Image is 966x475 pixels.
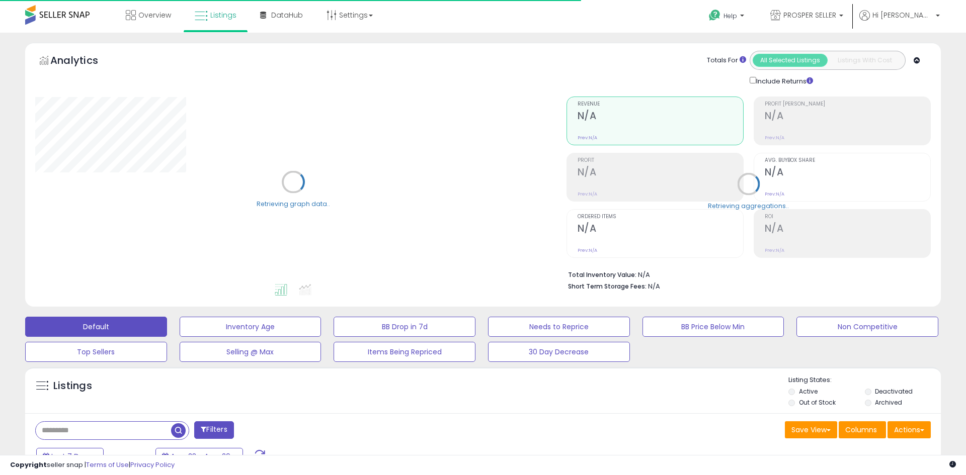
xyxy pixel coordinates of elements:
div: Totals For [707,56,746,65]
button: Needs to Reprice [488,317,630,337]
button: Items Being Repriced [334,342,475,362]
button: Aug-23 - Aug-29 [155,448,243,465]
button: Actions [888,421,931,438]
button: Save View [785,421,837,438]
button: Inventory Age [180,317,321,337]
i: Get Help [708,9,721,22]
label: Deactivated [875,387,913,396]
span: DataHub [271,10,303,20]
span: Aug-23 - Aug-29 [171,451,230,461]
button: Top Sellers [25,342,167,362]
a: Terms of Use [86,460,129,469]
button: Filters [194,421,233,439]
button: Listings With Cost [827,54,902,67]
strong: Copyright [10,460,47,469]
p: Listing States: [788,375,940,385]
span: Listings [210,10,236,20]
span: Help [723,12,737,20]
span: Columns [845,425,877,435]
a: Help [701,2,754,33]
span: Overview [138,10,171,20]
div: seller snap | | [10,460,175,470]
a: Privacy Policy [130,460,175,469]
div: Retrieving graph data.. [257,199,330,208]
button: Columns [839,421,886,438]
a: Hi [PERSON_NAME] [859,10,940,33]
span: Last 7 Days [51,451,91,461]
button: Selling @ Max [180,342,321,362]
button: Non Competitive [796,317,938,337]
span: Hi [PERSON_NAME] [872,10,933,20]
h5: Analytics [50,53,118,70]
div: Retrieving aggregations.. [708,201,789,210]
label: Out of Stock [799,398,836,407]
label: Archived [875,398,902,407]
h5: Listings [53,379,92,393]
div: Include Returns [742,75,825,86]
label: Active [799,387,818,396]
button: Last 7 Days [36,448,104,465]
span: PROSPER SELLER [783,10,836,20]
button: 30 Day Decrease [488,342,630,362]
span: Compared to: [105,452,151,462]
button: Default [25,317,167,337]
button: BB Price Below Min [642,317,784,337]
button: BB Drop in 7d [334,317,475,337]
button: All Selected Listings [753,54,828,67]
